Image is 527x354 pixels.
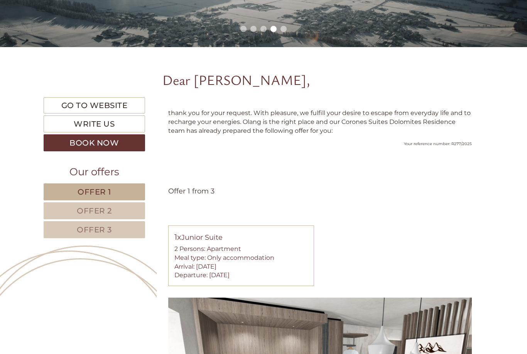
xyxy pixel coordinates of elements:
span: Offer 2 [77,206,112,215]
small: 2 Persons: [174,245,205,252]
b: [DATE] [209,271,230,279]
span: Your reference number: R277/2025 [404,141,472,146]
div: Offer 1 [168,200,200,214]
small: Departure: [174,271,208,279]
b: Apartment [207,245,241,252]
b: 1x [174,232,181,242]
div: Our offers [44,165,145,179]
a: Write us [44,115,145,132]
span: Offer 1 [78,187,111,196]
b: Only accommodation [207,254,274,261]
span: Offer 1 from 3 [168,187,215,195]
div: Junior Suite [174,232,308,245]
p: thank you for your request. With pleasure, we fulfill your desire to escape from everyday life an... [168,109,472,136]
small: Meal type: [174,254,206,261]
h1: Dear [PERSON_NAME], [162,72,310,88]
span: Offer 3 [77,225,112,234]
b: [DATE] [196,263,216,270]
a: Go to website [44,97,145,114]
a: Book now [44,134,145,151]
small: Arrival: [174,263,194,270]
